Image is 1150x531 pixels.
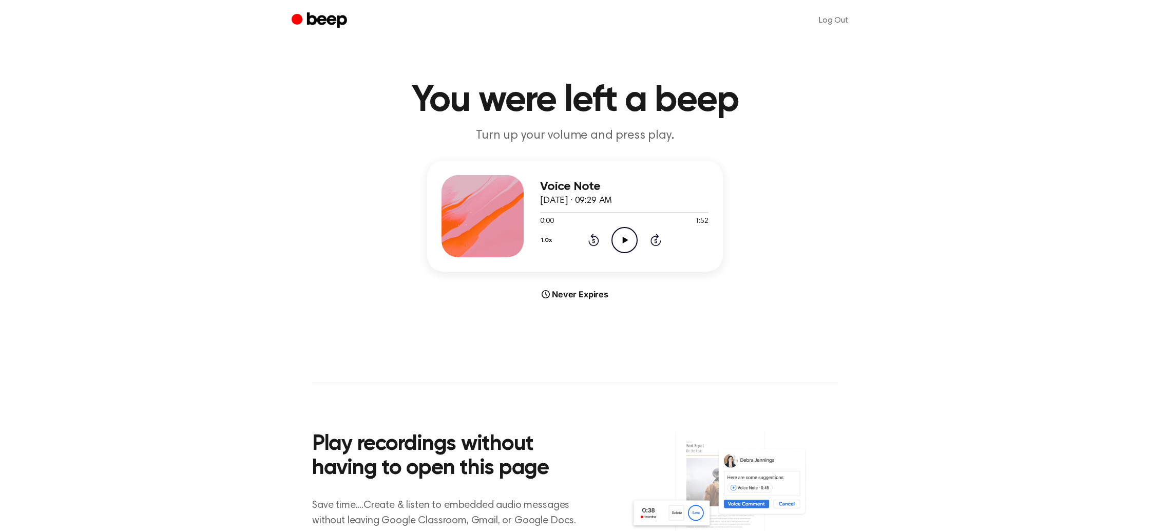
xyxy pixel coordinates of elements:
[540,196,612,205] span: [DATE] · 09:29 AM
[427,288,723,300] div: Never Expires
[292,11,350,31] a: Beep
[312,82,838,119] h1: You were left a beep
[312,432,589,481] h2: Play recordings without having to open this page
[540,180,708,194] h3: Voice Note
[540,232,556,249] button: 1.0x
[378,127,772,144] p: Turn up your volume and press play.
[809,8,858,33] a: Log Out
[312,498,589,528] p: Save time....Create & listen to embedded audio messages without leaving Google Classroom, Gmail, ...
[695,216,708,227] span: 1:52
[540,216,553,227] span: 0:00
